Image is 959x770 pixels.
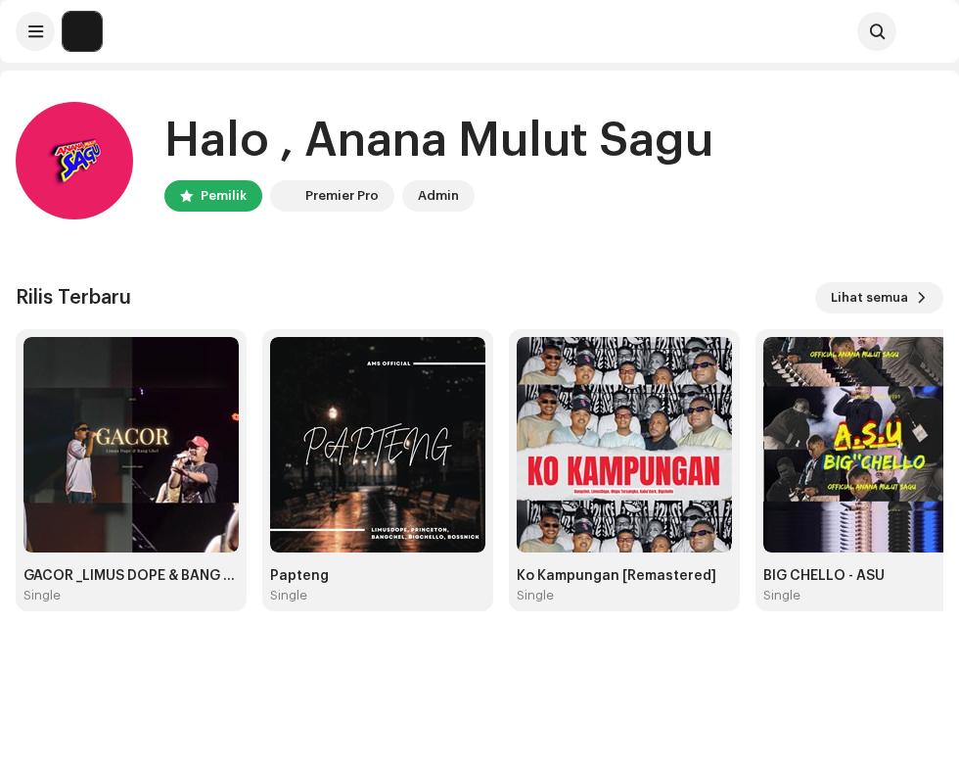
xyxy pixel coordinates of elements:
[63,12,102,51] img: 64f15ab7-a28a-4bb5-a164-82594ec98160
[815,282,943,313] button: Lihat semua
[305,184,379,208] div: Premier Pro
[270,337,485,553] img: ea5c253a-1e99-47f6-bdcc-a2bd3405aa90
[201,184,247,208] div: Pemilik
[270,568,485,584] div: Papteng
[270,588,307,603] div: Single
[164,110,713,172] div: Halo , Anana Mulut Sagu
[16,282,131,313] h3: Rilis Terbaru
[23,568,239,584] div: GACOR _LIMUS DOPE & BANG CHEL.wav
[418,184,459,208] div: Admin
[517,588,554,603] div: Single
[274,184,297,208] img: 64f15ab7-a28a-4bb5-a164-82594ec98160
[16,102,133,219] img: 10a9fa88-437b-4a00-a341-094a4bc5eee2
[517,568,732,584] div: Ko Kampungan [Remastered]
[904,12,943,51] img: 10a9fa88-437b-4a00-a341-094a4bc5eee2
[831,278,908,317] span: Lihat semua
[763,588,800,603] div: Single
[517,337,732,553] img: 4ede6a2f-f8d5-47f4-94cf-f748036eea1c
[23,588,61,603] div: Single
[23,337,239,553] img: fd88f60f-ba82-41db-8228-762432278640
